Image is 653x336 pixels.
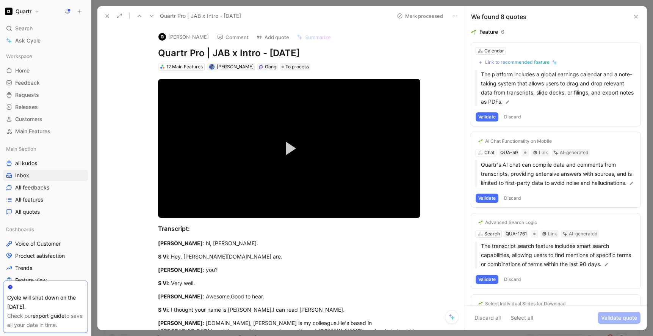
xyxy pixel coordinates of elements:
div: Cycle will shut down on the [DATE]. [7,293,84,311]
div: Select Individual Slides for Download [485,301,566,307]
button: Validate quote [598,312,640,324]
img: logo [158,33,166,41]
mark: S Vi [158,253,168,260]
span: Home [15,67,30,74]
div: : Awesome.Good to hear. [158,292,420,300]
button: 🌱Select Individual Slides for Download [476,299,568,308]
img: 🌱 [478,220,483,225]
div: : Very well. [158,279,420,287]
a: All feedbacks [3,182,88,193]
span: Quartr Pro | JAB x Intro - [DATE] [160,11,241,21]
a: Feature view [3,274,88,286]
button: Play Video [272,131,306,166]
a: export guide [33,312,64,319]
button: Validate [476,194,498,203]
span: Voice of Customer [15,240,61,248]
mark: S Vi [158,280,168,286]
div: Video Player [158,79,420,218]
button: Validate [476,112,498,121]
mark: [PERSON_NAME] [158,293,203,300]
span: Product satisfaction [15,252,65,260]
button: Link to recommended feature [476,58,560,67]
a: All quotes [3,206,88,218]
p: The transcript search feature includes smart search capabilities, allowing users to find mentions... [481,241,636,269]
div: Workspace [3,50,88,62]
div: 6 [501,27,504,36]
button: Summarize [293,32,334,43]
h1: Quartr [16,8,31,15]
div: Dashboards [3,224,88,235]
button: Comment [214,32,252,43]
div: Check our to save all your data in time. [7,311,84,330]
a: all kudos [3,158,88,169]
div: Main Sectionall kudosInboxAll feedbacksAll featuresAll quotes [3,143,88,218]
a: Feedback [3,77,88,88]
button: Validate [476,275,498,284]
span: Ask Cycle [15,36,41,45]
img: pen.svg [604,262,609,267]
div: Main Section [3,143,88,155]
a: Requests [3,89,88,101]
img: Quartr [5,8,13,15]
div: Feature [479,27,498,36]
span: all kudos [15,159,37,167]
a: All features [3,194,88,205]
button: Discard [501,275,524,284]
button: Add quote [253,32,293,43]
mark: [PERSON_NAME] [158,240,203,246]
span: Summarize [305,34,331,41]
p: Quartr's AI chat can compile data and comments from transcripts, providing extensive answers with... [481,160,636,188]
span: Main Features [15,128,50,135]
a: Home [3,65,88,76]
div: Gong [265,63,276,71]
a: Inbox [3,170,88,181]
button: Discard all [471,312,504,324]
span: Trends [15,264,32,272]
span: Feedback [15,79,40,87]
p: The platform includes a global earnings calendar and a note-taking system that allows users to dr... [481,70,636,106]
button: QuartrQuartr [3,6,41,17]
div: : I thought your name is [PERSON_NAME].I can read [PERSON_NAME]. [158,306,420,314]
span: Inbox [15,172,29,179]
div: To process [280,63,310,71]
span: Requests [15,91,39,99]
div: : you? [158,266,420,274]
a: Ask Cycle [3,35,88,46]
mark: [PERSON_NAME] [158,320,203,326]
span: Main Section [6,145,36,153]
div: : Hey, [PERSON_NAME][DOMAIN_NAME] are. [158,252,420,260]
button: Select all [507,312,536,324]
h1: Quartr Pro | JAB x Intro - [DATE] [158,47,420,59]
img: 🌱 [471,29,476,35]
div: 12 Main Features [166,63,203,71]
a: Main Features [3,126,88,137]
mark: [PERSON_NAME] [158,267,203,273]
span: Workspace [6,52,32,60]
img: avatar [210,65,214,69]
div: Search [3,23,88,34]
div: : hi, [PERSON_NAME]. [158,239,420,247]
img: pen.svg [629,181,634,186]
img: pen.svg [505,99,510,105]
span: Dashboards [6,226,34,233]
img: 🌱 [478,301,483,306]
button: 🌱AI Chat Functionality on Mobile [476,137,554,146]
button: Discard [501,112,524,121]
a: Customers [3,114,88,125]
span: All quotes [15,208,40,216]
div: DashboardsVoice of CustomerProduct satisfactionTrendsFeature viewCustomer view [3,224,88,298]
a: Product satisfaction [3,250,88,262]
button: Discard [501,194,524,203]
div: Link to recommended feature [485,59,550,65]
img: 🌱 [478,139,483,144]
a: Releases [3,101,88,113]
button: 🌱Advanced Search Logic [476,218,540,227]
span: Releases [15,103,38,111]
div: Calendar [484,47,504,55]
span: Customers [15,115,42,123]
a: Voice of Customer [3,238,88,249]
button: logo[PERSON_NAME] [155,31,212,43]
div: Transcript: [158,224,420,233]
div: Advanced Search Logic [485,219,537,226]
span: To process [285,63,309,71]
